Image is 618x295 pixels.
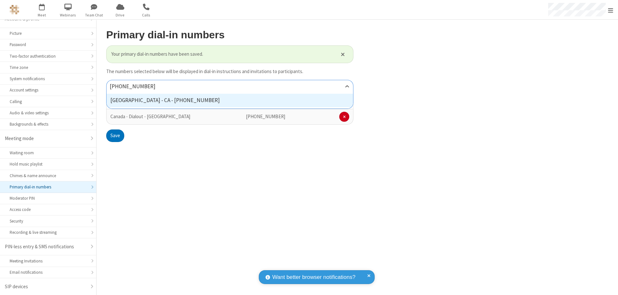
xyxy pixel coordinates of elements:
p: The numbers selected below will be displayed in dial-in instructions and invitations to participa... [106,68,353,75]
span: Webinars [56,12,80,18]
div: Calling [10,99,87,105]
div: SIP devices [5,283,87,290]
td: Canada - Dialout - [GEOGRAPHIC_DATA] [106,109,205,124]
h2: Primary dial-in numbers [106,29,353,41]
span: Team Chat [82,12,106,18]
button: Save [106,129,124,142]
span: Calls [134,12,158,18]
span: [PHONE_NUMBER] [246,113,285,119]
div: Hold music playlist [10,161,87,167]
div: Audio & video settings [10,110,87,116]
span: Want better browser notifications? [272,273,355,281]
div: Recording & live streaming [10,229,87,235]
div: Access code [10,206,87,213]
div: Chimes & name announce [10,173,87,179]
div: Two-factor authentication [10,53,87,59]
div: Meeting mode [5,135,87,142]
div: Meeting Invitations [10,258,87,264]
div: Backgrounds & effects [10,121,87,127]
div: Waiting room [10,150,87,156]
span: Drive [108,12,132,18]
div: Account settings [10,87,87,93]
div: Primary dial-in numbers [10,184,87,190]
div: PIN-less entry & SMS notifications [5,243,87,251]
img: QA Selenium DO NOT DELETE OR CHANGE [10,5,19,14]
div: Security [10,218,87,224]
span: Meet [30,12,54,18]
div: Picture [10,30,87,36]
div: Email notifications [10,269,87,275]
div: Password [10,42,87,48]
div: Moderator PIN [10,195,87,201]
span: Your primary dial-in numbers have been saved. [111,51,333,58]
button: Close alert [338,49,348,59]
span: [GEOGRAPHIC_DATA] - CA - [PHONE_NUMBER] [110,97,220,104]
div: Time zone [10,64,87,71]
div: System notifications [10,76,87,82]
